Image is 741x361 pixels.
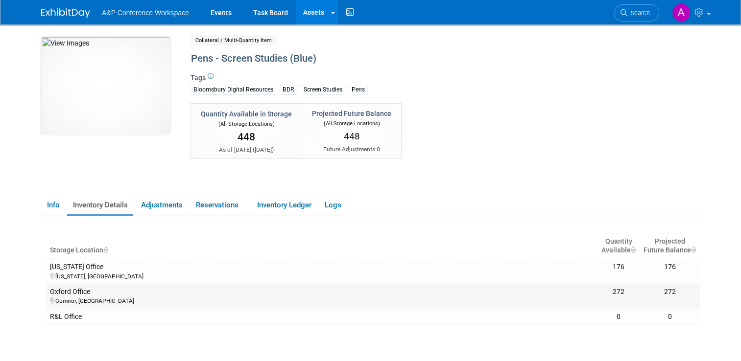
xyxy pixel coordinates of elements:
[640,233,700,259] th: Projected Future Balance : activate to sort column ascending
[598,233,640,259] th: Quantity Available : activate to sort column ascending
[50,271,594,280] div: [US_STATE], [GEOGRAPHIC_DATA]
[191,73,625,101] div: Tags
[50,288,594,296] div: Oxford Office
[46,233,598,259] th: Storage Location : activate to sort column ascending
[644,313,696,321] div: 0
[280,85,297,95] div: BDR
[319,197,347,214] a: Logs
[349,85,368,95] div: Pens
[238,131,255,143] span: 448
[251,197,317,214] a: Inventory Ledger
[312,118,391,128] div: (All Storage Locations)
[67,197,133,214] a: Inventory Details
[50,296,594,305] div: Cumnor, [GEOGRAPHIC_DATA]
[41,8,90,18] img: ExhibitDay
[601,313,636,321] div: 0
[601,263,636,271] div: 176
[50,313,594,321] div: R&L Office
[312,109,391,118] div: Projected Future Balance
[201,119,292,128] div: (All Storage Locations)
[102,9,189,17] span: A&P Conference Workspace
[191,35,277,45] span: Collateral / Multi-Quantity Item
[50,263,594,271] div: [US_STATE] Office
[41,37,170,135] img: View Images
[312,145,391,154] div: Future Adjustments:
[377,146,380,153] span: 0
[672,3,691,22] img: Anna Roberts
[41,197,65,214] a: Info
[190,197,249,214] a: Reservations
[601,288,636,296] div: 272
[201,109,292,119] div: Quantity Available in Storage
[135,197,188,214] a: Adjustments
[301,85,345,95] div: Screen Studies
[344,131,360,142] span: 448
[627,9,650,17] span: Search
[614,4,659,22] a: Search
[644,288,696,296] div: 272
[255,146,272,153] span: [DATE]
[188,50,625,68] div: Pens - Screen Studies (Blue)
[644,263,696,271] div: 176
[201,146,292,154] div: As of [DATE] ( )
[191,85,276,95] div: Bloomsbury Digital Resources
